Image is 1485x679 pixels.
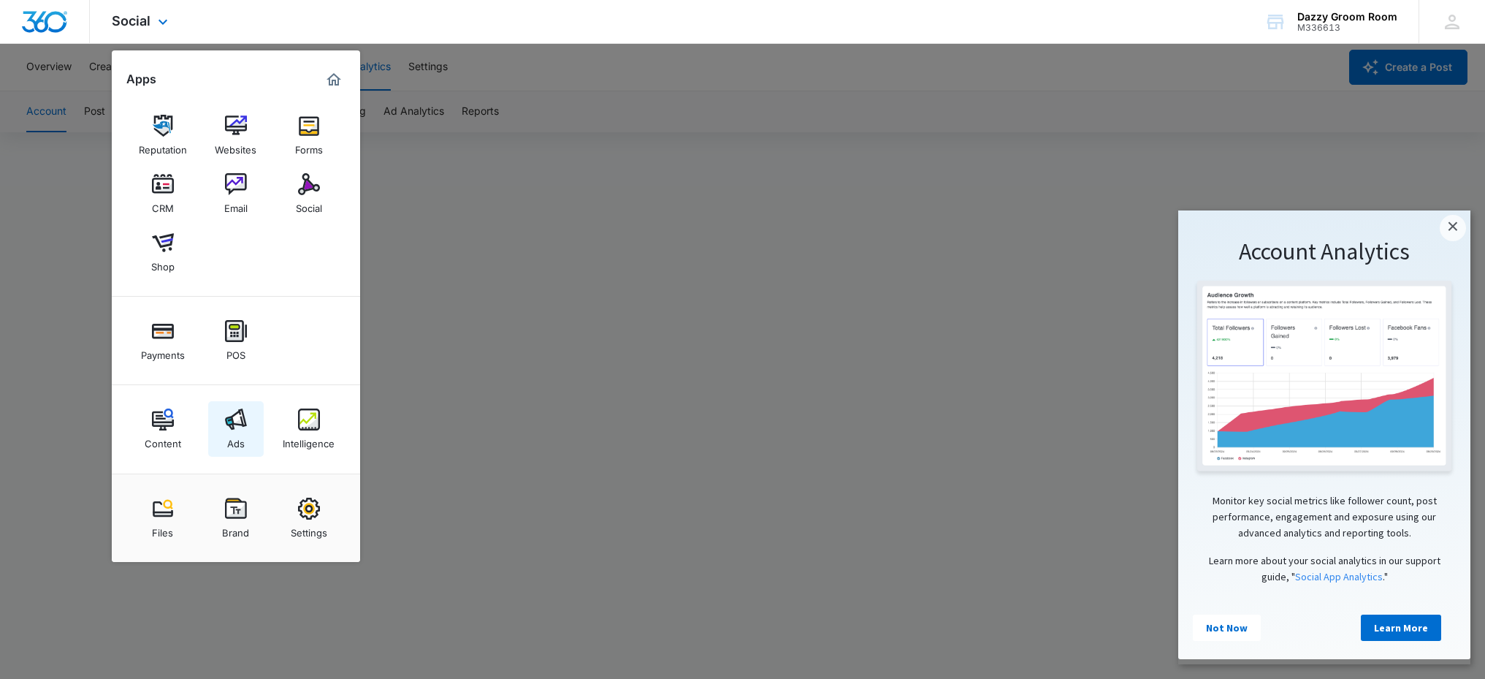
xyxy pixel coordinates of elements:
[135,224,191,280] a: Shop
[145,430,181,449] div: Content
[1297,11,1397,23] div: account name
[112,13,150,29] span: Social
[15,26,278,57] h1: Account Analytics
[139,137,187,156] div: Reputation
[15,404,83,430] a: Not Now
[281,401,337,457] a: Intelligence
[117,360,205,373] a: Social App Analytics
[215,137,256,156] div: Websites
[15,282,278,331] p: Monitor key social metrics like follower count, post performance, engagement and exposure using o...
[183,404,263,430] a: Learn More
[151,254,175,273] div: Shop
[15,342,278,375] p: Learn more about your social analytics in our support guide, " ."
[208,107,264,163] a: Websites
[296,195,322,214] div: Social
[222,520,249,539] div: Brand
[226,342,245,361] div: POS
[291,520,327,539] div: Settings
[126,72,156,86] h2: Apps
[281,490,337,546] a: Settings
[295,137,323,156] div: Forms
[281,107,337,163] a: Forms
[152,195,174,214] div: CRM
[135,313,191,368] a: Payments
[1297,23,1397,33] div: account id
[135,490,191,546] a: Files
[208,166,264,221] a: Email
[135,166,191,221] a: CRM
[135,401,191,457] a: Content
[208,490,264,546] a: Brand
[262,4,288,31] a: Close modal
[208,313,264,368] a: POS
[227,430,245,449] div: Ads
[224,195,248,214] div: Email
[141,342,185,361] div: Payments
[283,430,335,449] div: Intelligence
[281,166,337,221] a: Social
[322,68,346,91] a: Marketing 360® Dashboard
[135,107,191,163] a: Reputation
[152,520,173,539] div: Files
[208,401,264,457] a: Ads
